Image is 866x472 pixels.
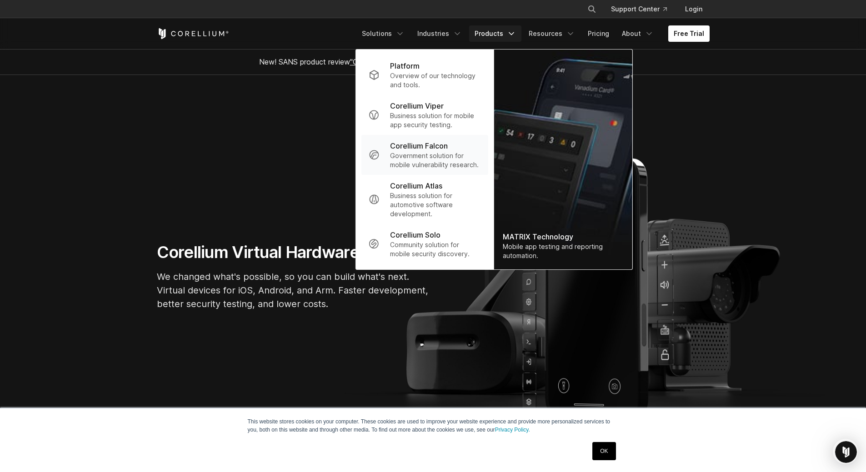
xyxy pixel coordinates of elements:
[503,231,623,242] div: MATRIX Technology
[157,242,430,263] h1: Corellium Virtual Hardware
[668,25,710,42] a: Free Trial
[390,229,441,240] p: Corellium Solo
[248,417,619,434] p: This website stores cookies on your computer. These cookies are used to improve your website expe...
[592,442,616,460] a: OK
[616,25,659,42] a: About
[494,50,632,269] img: Matrix_WebNav_1x
[390,180,442,191] p: Corellium Atlas
[157,270,430,311] p: We changed what's possible, so you can build what's next. Virtual devices for iOS, Android, and A...
[356,25,410,42] a: Solutions
[494,50,632,269] a: MATRIX Technology Mobile app testing and reporting automation.
[678,1,710,17] a: Login
[523,25,581,42] a: Resources
[584,1,600,17] button: Search
[361,55,488,95] a: Platform Overview of our technology and tools.
[390,240,481,258] p: Community solution for mobile security discovery.
[390,191,481,219] p: Business solution for automotive software development.
[157,28,229,39] a: Corellium Home
[259,57,607,66] span: New! SANS product review now available.
[361,175,488,224] a: Corellium Atlas Business solution for automotive software development.
[350,57,560,66] a: "Collaborative Mobile App Security Development and Analysis"
[833,439,858,464] iframe: Intercom live chat discovery launcher
[361,224,488,264] a: Corellium Solo Community solution for mobile security discovery.
[469,25,521,42] a: Products
[390,151,481,169] p: Government solution for mobile vulnerability research.
[390,111,481,129] p: Business solution for mobile app security testing.
[576,1,710,17] div: Navigation Menu
[390,140,448,151] p: Corellium Falcon
[495,427,530,433] a: Privacy Policy.
[503,242,623,260] div: Mobile app testing and reporting automation.
[356,25,710,42] div: Navigation Menu
[835,441,857,463] iframe: Intercom live chat
[390,100,444,111] p: Corellium Viper
[582,25,615,42] a: Pricing
[361,95,488,135] a: Corellium Viper Business solution for mobile app security testing.
[390,60,420,71] p: Platform
[604,1,674,17] a: Support Center
[412,25,467,42] a: Industries
[390,71,481,89] p: Overview of our technology and tools.
[361,135,488,175] a: Corellium Falcon Government solution for mobile vulnerability research.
